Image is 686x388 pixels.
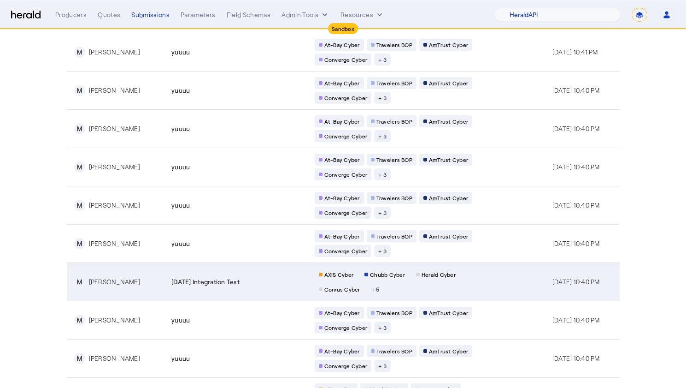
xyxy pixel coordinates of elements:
span: Converge Cyber [324,362,368,370]
span: yuuuu [171,354,190,363]
span: yuuuu [171,162,190,172]
div: [PERSON_NAME] [89,124,140,133]
div: Quotes [98,10,120,19]
span: [DATE] 10:41 PM [552,48,598,56]
span: Travelers BOP [376,156,412,163]
div: M [74,353,85,364]
span: At-Bay Cyber [324,309,360,316]
span: At-Bay Cyber [324,347,360,355]
span: + 3 [378,247,387,255]
span: AmTrust Cyber [429,156,468,163]
span: [DATE] 10:40 PM [552,86,600,94]
span: At-Bay Cyber [324,41,360,48]
span: Converge Cyber [324,324,368,331]
div: [PERSON_NAME] [89,48,140,57]
span: Travelers BOP [376,194,412,202]
button: internal dropdown menu [281,10,329,19]
div: M [74,85,85,96]
div: M [74,276,85,287]
span: AmTrust Cyber [429,79,468,87]
span: [DATE] 10:40 PM [552,201,600,209]
div: Field Schemas [227,10,271,19]
div: [PERSON_NAME] [89,277,140,287]
div: Producers [55,10,87,19]
span: At-Bay Cyber [324,156,360,163]
span: yuuuu [171,316,190,325]
span: + 3 [378,171,387,178]
span: yuuuu [171,201,190,210]
span: Converge Cyber [324,56,368,63]
span: + 3 [378,132,387,140]
span: Travelers BOP [376,309,412,316]
div: M [74,200,85,211]
div: [PERSON_NAME] [89,239,140,248]
span: Travelers BOP [376,347,412,355]
span: [DATE] 10:40 PM [552,239,600,247]
div: M [74,47,85,58]
span: + 3 [378,94,387,101]
div: [PERSON_NAME] [89,354,140,363]
span: Corvus Cyber [324,286,360,293]
div: M [74,123,85,134]
span: [DATE] 10:40 PM [552,125,600,132]
span: yuuuu [171,48,190,57]
span: yuuuu [171,239,190,248]
span: Converge Cyber [324,94,368,101]
span: AmTrust Cyber [429,194,468,202]
span: yuuuu [171,124,190,133]
span: Converge Cyber [324,209,368,216]
span: [DATE] 10:40 PM [552,316,600,324]
span: yuuuu [171,86,190,95]
span: + 3 [378,362,387,370]
span: [DATE] Integration Test [171,277,240,287]
span: AmTrust Cyber [429,41,468,48]
span: AXIS Cyber [324,271,354,278]
button: Resources dropdown menu [340,10,384,19]
div: M [74,238,85,249]
span: AmTrust Cyber [429,309,468,316]
div: [PERSON_NAME] [89,316,140,325]
div: [PERSON_NAME] [89,201,140,210]
span: [DATE] 10:40 PM [552,278,600,286]
span: Travelers BOP [376,41,412,48]
span: [DATE] 10:40 PM [552,354,600,362]
span: Travelers BOP [376,79,412,87]
span: + 3 [378,56,387,63]
div: [PERSON_NAME] [89,162,140,172]
span: Herald Cyber [422,271,456,278]
div: M [74,161,85,173]
span: Converge Cyber [324,247,368,255]
div: M [74,315,85,326]
span: + 5 [371,286,380,293]
img: Herald Logo [11,11,41,19]
span: AmTrust Cyber [429,347,468,355]
span: At-Bay Cyber [324,118,360,125]
div: Parameters [181,10,216,19]
span: Travelers BOP [376,233,412,240]
span: + 3 [378,324,387,331]
span: Chubb Cyber [370,271,405,278]
span: AmTrust Cyber [429,118,468,125]
div: [PERSON_NAME] [89,86,140,95]
span: Converge Cyber [324,132,368,140]
span: At-Bay Cyber [324,233,360,240]
div: Sandbox [328,23,358,34]
span: + 3 [378,209,387,216]
span: At-Bay Cyber [324,79,360,87]
span: AmTrust Cyber [429,233,468,240]
div: Submissions [131,10,170,19]
span: [DATE] 10:40 PM [552,163,600,171]
span: At-Bay Cyber [324,194,360,202]
span: Travelers BOP [376,118,412,125]
span: Converge Cyber [324,171,368,178]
